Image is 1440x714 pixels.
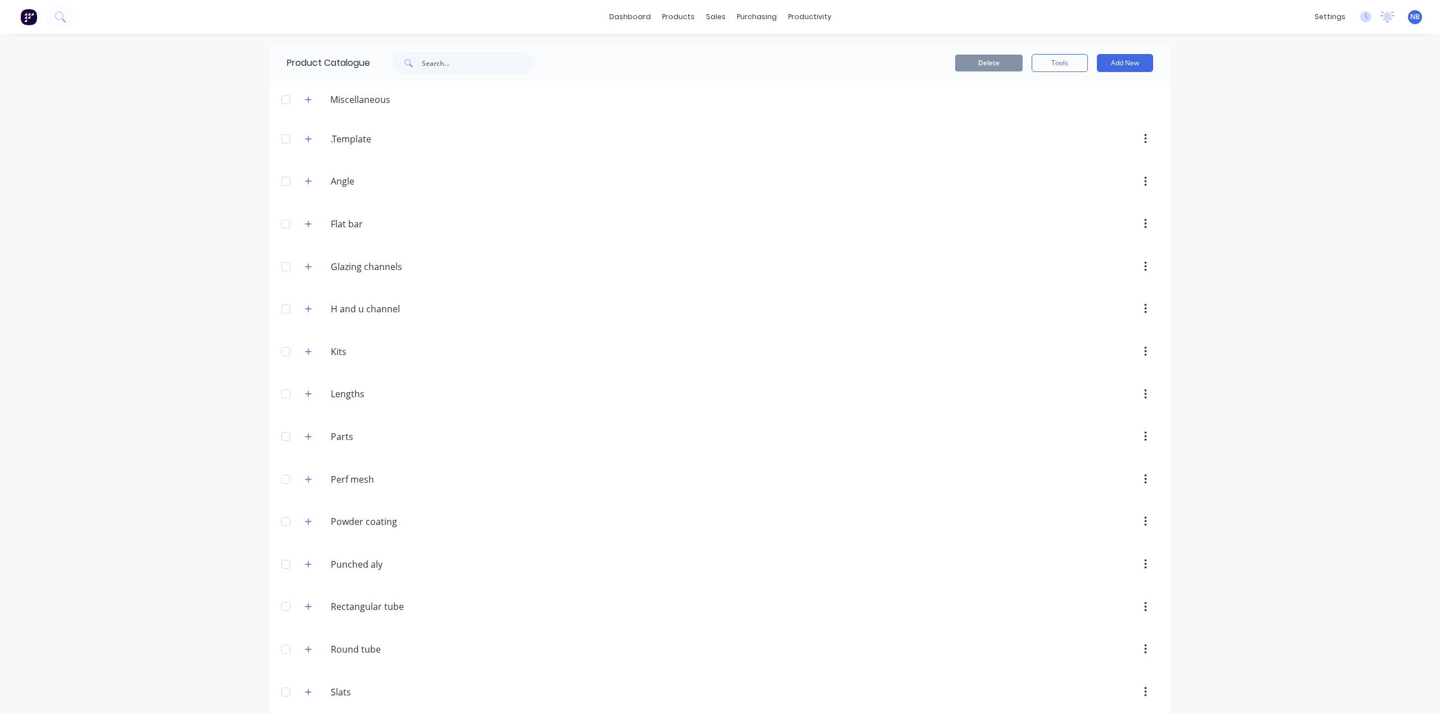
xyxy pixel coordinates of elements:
[1410,12,1420,22] span: NB
[331,600,465,613] input: Enter category name
[331,643,465,656] input: Enter category name
[656,8,700,25] div: products
[782,8,837,25] div: productivity
[1309,8,1351,25] div: settings
[331,132,465,146] input: Enter category name
[331,685,465,699] input: Enter category name
[1097,54,1153,72] button: Add New
[700,8,731,25] div: sales
[331,217,465,231] input: Enter category name
[331,558,465,571] input: Enter category name
[331,174,465,188] input: Enter category name
[331,430,465,443] input: Enter category name
[955,55,1023,71] button: Delete
[270,45,370,81] div: Product Catalogue
[604,8,656,25] a: dashboard
[731,8,782,25] div: purchasing
[321,93,399,106] div: Miscellaneous
[331,345,465,358] input: Enter category name
[331,260,465,273] input: Enter category name
[331,302,465,316] input: Enter category name
[331,387,465,401] input: Enter category name
[1032,54,1088,72] button: Tools
[331,473,465,486] input: Enter category name
[331,515,465,528] input: Enter category name
[20,8,37,25] img: Factory
[422,52,533,74] input: Search...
